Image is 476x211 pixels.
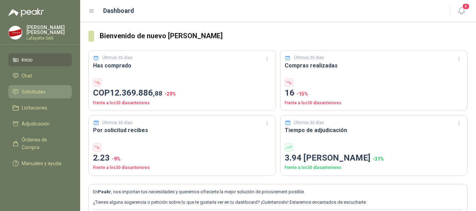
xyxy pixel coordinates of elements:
img: Company Logo [9,26,22,39]
p: Frente a los 30 días anteriores [285,100,463,106]
a: Solicitudes [8,85,72,98]
p: COP [93,87,271,100]
span: Órdenes de Compra [22,136,65,151]
p: ¿Tienes alguna sugerencia o petición sobre lo que te gustaría ver en tu dashboard? ¡Cuéntanoslo! ... [93,199,463,206]
p: En , nos importan tus necesidades y queremos ofrecerte la mejor solución de procurement posible. [93,188,463,195]
p: 16 [285,87,463,100]
button: 8 [455,5,468,17]
span: Licitaciones [22,104,47,112]
h3: Bienvenido de nuevo [PERSON_NAME] [100,31,468,41]
p: Últimos 30 días [294,120,324,126]
h3: Por solicitud recibes [93,126,271,135]
a: Licitaciones [8,101,72,114]
span: 12.369.886 [110,88,162,98]
p: Lafayette SAS [26,36,72,40]
p: Frente a los 30 días anteriores [285,164,463,171]
span: Solicitudes [22,88,46,96]
span: -31 % [373,156,384,162]
h3: Has comprado [93,61,271,70]
h3: Compras realizadas [285,61,463,70]
img: Logo peakr [8,8,44,17]
p: Frente a los 30 días anteriores [93,100,271,106]
p: 3.94 [PERSON_NAME] [285,152,463,165]
p: 2.23 [93,152,271,165]
span: Inicio [22,56,33,64]
h1: Dashboard [103,6,134,16]
span: -15 % [297,91,308,97]
b: Peakr [98,189,111,194]
a: Adjudicación [8,117,72,130]
span: ,88 [153,89,162,97]
p: Últimos 30 días [294,55,324,61]
a: Manuales y ayuda [8,157,72,170]
a: Chat [8,69,72,82]
span: -29 % [164,91,176,97]
p: Frente a los 30 días anteriores [93,164,271,171]
span: Adjudicación [22,120,50,128]
a: Inicio [8,53,72,66]
p: [PERSON_NAME] [PERSON_NAME] [26,25,72,35]
span: -9 % [112,156,121,162]
a: Órdenes de Compra [8,133,72,154]
h3: Tiempo de adjudicación [285,126,463,135]
p: Últimos 30 días [102,120,132,126]
p: Últimos 30 días [102,55,132,61]
span: Chat [22,72,32,80]
span: 8 [462,3,470,10]
span: Manuales y ayuda [22,160,61,167]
